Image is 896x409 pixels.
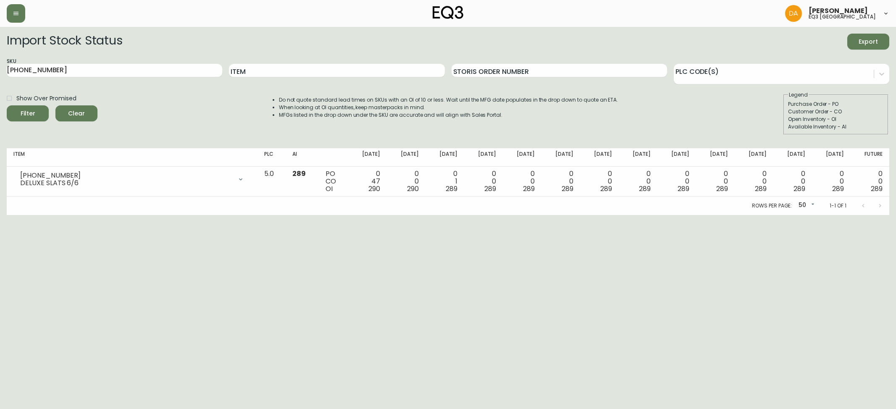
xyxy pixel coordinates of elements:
[394,170,419,193] div: 0 0
[523,184,535,194] span: 289
[503,148,541,167] th: [DATE]
[716,184,728,194] span: 289
[703,170,728,193] div: 0 0
[326,170,342,193] div: PO CO
[7,34,122,50] h2: Import Stock Status
[387,148,426,167] th: [DATE]
[62,108,91,119] span: Clear
[355,170,380,193] div: 0 47
[788,100,884,108] div: Purchase Order - PO
[348,148,387,167] th: [DATE]
[657,148,696,167] th: [DATE]
[587,170,612,193] div: 0 0
[368,184,380,194] span: 290
[830,202,846,210] p: 1-1 of 1
[258,167,286,197] td: 5.0
[548,170,573,193] div: 0 0
[832,184,844,194] span: 289
[678,184,689,194] span: 289
[788,115,884,123] div: Open Inventory - OI
[785,5,802,22] img: dd1a7e8db21a0ac8adbf82b84ca05374
[854,37,883,47] span: Export
[7,105,49,121] button: Filter
[812,148,851,167] th: [DATE]
[809,14,876,19] h5: eq3 [GEOGRAPHIC_DATA]
[279,96,618,104] li: Do not quote standard lead times on SKUs with an OI of 10 or less. Wait until the MFG date popula...
[847,34,889,50] button: Export
[426,148,464,167] th: [DATE]
[292,169,306,178] span: 289
[510,170,535,193] div: 0 0
[780,170,805,193] div: 0 0
[600,184,612,194] span: 289
[819,170,844,193] div: 0 0
[16,94,76,103] span: Show Over Promised
[55,105,97,121] button: Clear
[484,184,496,194] span: 289
[20,179,232,187] div: DELUXE SLATS 6/6
[773,148,812,167] th: [DATE]
[851,148,889,167] th: Future
[464,148,503,167] th: [DATE]
[871,184,883,194] span: 289
[286,148,319,167] th: AI
[446,184,457,194] span: 289
[13,170,251,189] div: [PHONE_NUMBER]DELUXE SLATS 6/6
[326,184,333,194] span: OI
[541,148,580,167] th: [DATE]
[20,172,232,179] div: [PHONE_NUMBER]
[433,6,464,19] img: logo
[788,91,809,99] legend: Legend
[279,111,618,119] li: MFGs listed in the drop down under the SKU are accurate and will align with Sales Portal.
[794,184,805,194] span: 289
[664,170,689,193] div: 0 0
[857,170,883,193] div: 0 0
[795,199,816,212] div: 50
[788,123,884,131] div: Available Inventory - AI
[432,170,457,193] div: 0 1
[809,8,868,14] span: [PERSON_NAME]
[755,184,767,194] span: 289
[580,148,619,167] th: [DATE]
[735,148,773,167] th: [DATE]
[625,170,651,193] div: 0 0
[619,148,657,167] th: [DATE]
[279,104,618,111] li: When looking at OI quantities, keep masterpacks in mind.
[696,148,735,167] th: [DATE]
[407,184,419,194] span: 290
[562,184,573,194] span: 289
[639,184,651,194] span: 289
[7,148,258,167] th: Item
[258,148,286,167] th: PLC
[752,202,792,210] p: Rows per page:
[471,170,496,193] div: 0 0
[741,170,767,193] div: 0 0
[788,108,884,115] div: Customer Order - CO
